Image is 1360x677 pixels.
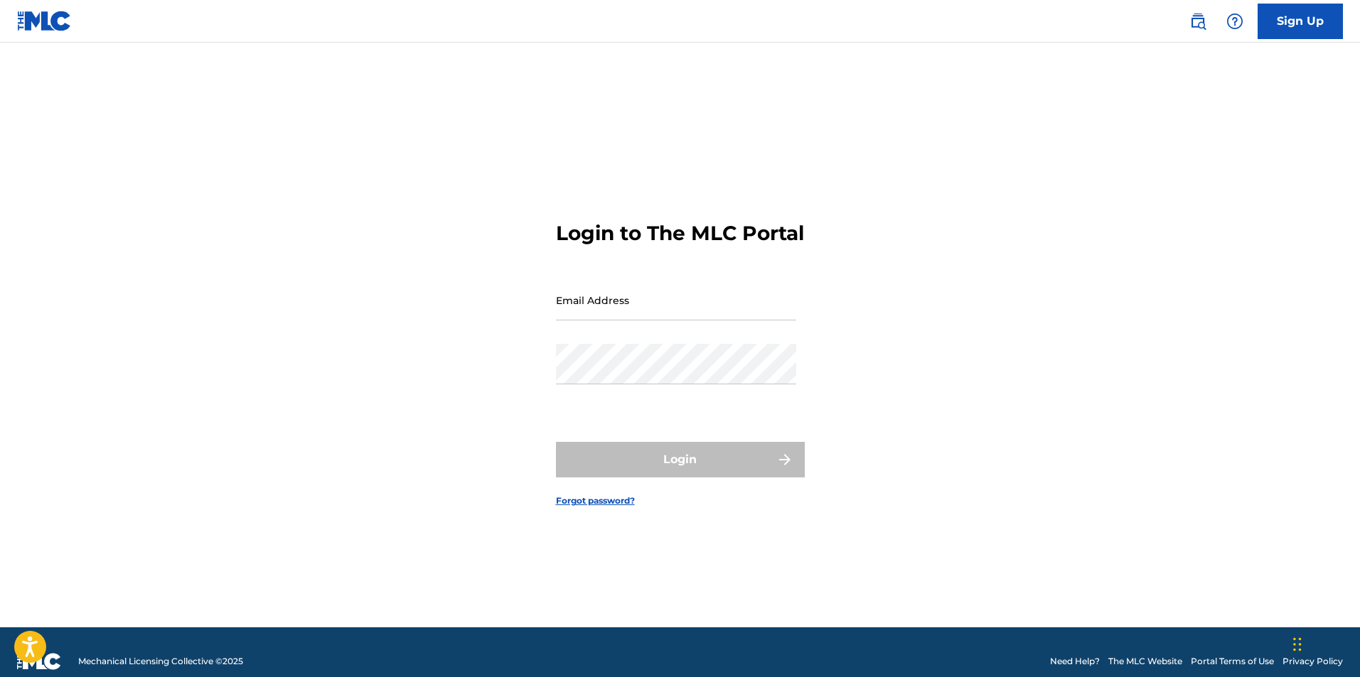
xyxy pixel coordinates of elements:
span: Mechanical Licensing Collective © 2025 [78,655,243,668]
a: Privacy Policy [1283,655,1343,668]
a: Forgot password? [556,494,635,507]
div: Help [1221,7,1249,36]
a: Need Help? [1050,655,1100,668]
img: logo [17,653,61,670]
div: Arrastrar [1293,623,1302,666]
a: Portal Terms of Use [1191,655,1274,668]
iframe: Chat Widget [1289,609,1360,677]
img: MLC Logo [17,11,72,31]
h3: Login to The MLC Portal [556,221,804,246]
div: Widget de chat [1289,609,1360,677]
img: help [1226,13,1243,30]
a: The MLC Website [1108,655,1182,668]
img: search [1189,13,1206,30]
a: Sign Up [1258,4,1343,39]
a: Public Search [1184,7,1212,36]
